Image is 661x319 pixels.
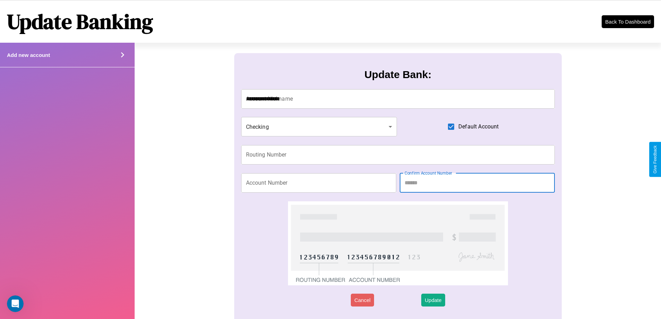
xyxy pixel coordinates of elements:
[351,294,374,307] button: Cancel
[602,15,654,28] button: Back To Dashboard
[405,170,452,176] label: Confirm Account Number
[7,295,24,312] iframe: Intercom live chat
[288,201,508,285] img: check
[458,123,499,131] span: Default Account
[241,117,397,136] div: Checking
[364,69,431,81] h3: Update Bank:
[653,145,658,174] div: Give Feedback
[7,7,153,36] h1: Update Banking
[421,294,445,307] button: Update
[7,52,50,58] h4: Add new account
